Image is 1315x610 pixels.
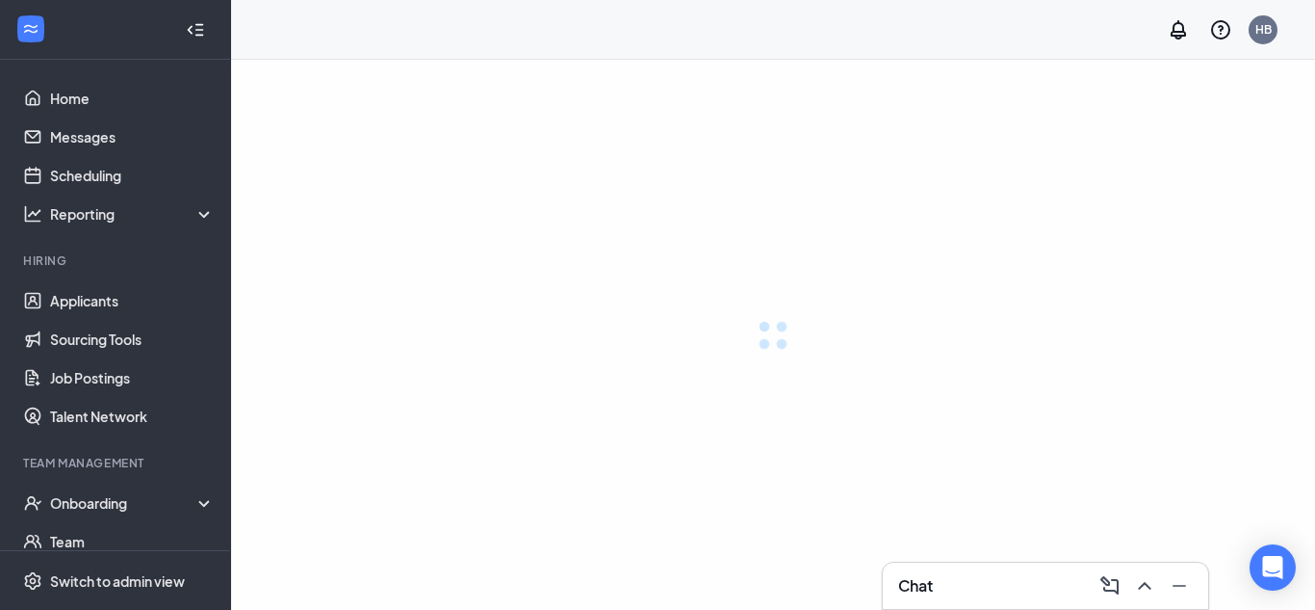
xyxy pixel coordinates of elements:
[21,19,40,39] svg: WorkstreamLogo
[1127,570,1158,601] button: ChevronUp
[50,79,215,118] a: Home
[50,493,216,513] div: Onboarding
[50,358,215,397] a: Job Postings
[1250,544,1296,591] div: Open Intercom Messenger
[1093,570,1123,601] button: ComposeMessage
[50,118,215,156] a: Messages
[23,252,211,269] div: Hiring
[1209,18,1232,41] svg: QuestionInfo
[23,455,211,471] div: Team Management
[50,281,215,320] a: Applicants
[50,204,216,224] div: Reporting
[50,320,215,358] a: Sourcing Tools
[1167,18,1190,41] svg: Notifications
[1162,570,1193,601] button: Minimize
[50,522,215,561] a: Team
[50,156,215,195] a: Scheduling
[898,575,933,597] h3: Chat
[50,571,185,591] div: Switch to admin view
[1098,574,1122,597] svg: ComposeMessage
[1133,574,1156,597] svg: ChevronUp
[1168,574,1191,597] svg: Minimize
[1255,21,1272,38] div: HB
[23,571,42,591] svg: Settings
[186,20,205,40] svg: Collapse
[23,493,42,513] svg: UserCheck
[23,204,42,224] svg: Analysis
[50,397,215,436] a: Talent Network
